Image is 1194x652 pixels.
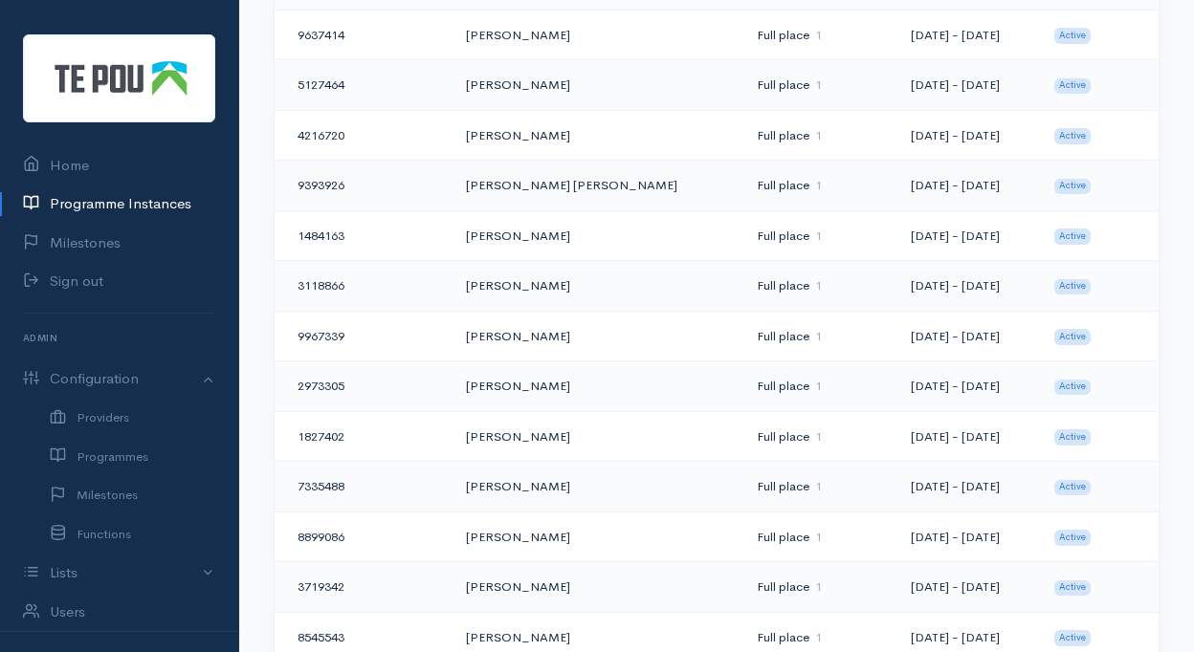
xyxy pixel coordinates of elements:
td: [DATE] - [DATE] [895,210,1039,261]
td: 8899086 [275,511,451,562]
td: 2973305 [275,361,451,412]
span: Active [1054,429,1091,445]
span: Active [1054,179,1091,194]
td: Full place [741,161,895,211]
td: [DATE] - [DATE] [895,361,1039,412]
td: 9967339 [275,311,451,361]
span: 1 [815,76,822,93]
td: Full place [741,361,895,412]
td: 3118866 [275,261,451,312]
td: [DATE] - [DATE] [895,161,1039,211]
td: Full place [741,110,895,161]
span: 1 [815,277,822,293]
span: Active [1054,78,1091,94]
td: [PERSON_NAME] [451,511,741,562]
span: Active [1054,380,1091,395]
td: [PERSON_NAME] [451,562,741,613]
td: [DATE] - [DATE] [895,311,1039,361]
span: Active [1054,228,1091,244]
td: [PERSON_NAME] [451,361,741,412]
img: Te Pou [23,34,215,122]
span: Active [1054,480,1091,495]
td: [PERSON_NAME] [451,411,741,462]
td: Full place [741,462,895,512]
td: 3719342 [275,562,451,613]
td: [PERSON_NAME] [451,210,741,261]
span: 1 [815,328,822,344]
span: 1 [815,428,822,445]
span: 1 [815,27,822,43]
td: [PERSON_NAME] [451,462,741,512]
span: 1 [815,629,822,645]
td: Full place [741,210,895,261]
td: Full place [741,411,895,462]
td: [DATE] - [DATE] [895,562,1039,613]
span: 1 [815,578,822,595]
td: [PERSON_NAME] [451,110,741,161]
td: [PERSON_NAME] [451,10,741,60]
td: [DATE] - [DATE] [895,411,1039,462]
td: [DATE] - [DATE] [895,462,1039,512]
td: [DATE] - [DATE] [895,261,1039,312]
td: [PERSON_NAME] [PERSON_NAME] [451,161,741,211]
h6: Admin [23,325,215,351]
td: 4216720 [275,110,451,161]
td: 7335488 [275,462,451,512]
td: [DATE] - [DATE] [895,10,1039,60]
span: Active [1054,28,1091,43]
td: Full place [741,311,895,361]
td: [PERSON_NAME] [451,311,741,361]
span: 1 [815,529,822,545]
span: Active [1054,530,1091,545]
span: Active [1054,329,1091,344]
span: Active [1054,630,1091,645]
td: Full place [741,10,895,60]
td: 1827402 [275,411,451,462]
span: 1 [815,177,822,193]
span: 1 [815,478,822,494]
td: [DATE] - [DATE] [895,511,1039,562]
td: Full place [741,511,895,562]
td: 5127464 [275,60,451,111]
span: Active [1054,580,1091,596]
td: 9393926 [275,161,451,211]
td: [PERSON_NAME] [451,261,741,312]
span: Active [1054,279,1091,294]
td: [DATE] - [DATE] [895,110,1039,161]
span: 1 [815,228,822,244]
span: Active [1054,128,1091,143]
td: 9637414 [275,10,451,60]
span: 1 [815,378,822,394]
td: 1484163 [275,210,451,261]
td: Full place [741,261,895,312]
span: 1 [815,127,822,143]
td: Full place [741,562,895,613]
td: Full place [741,60,895,111]
td: [DATE] - [DATE] [895,60,1039,111]
td: [PERSON_NAME] [451,60,741,111]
